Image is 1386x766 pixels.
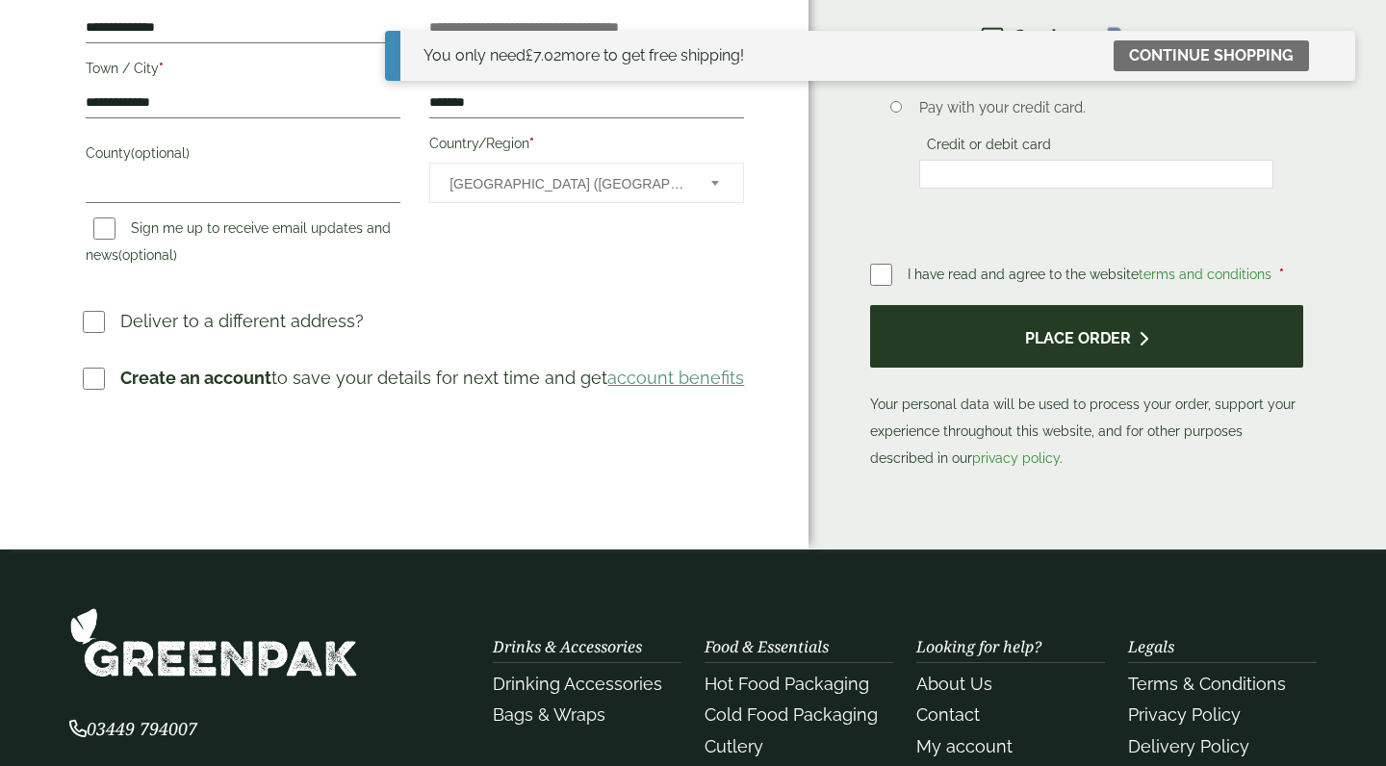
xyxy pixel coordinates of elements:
[429,163,744,203] span: Country/Region
[86,55,400,88] label: Town / City
[1139,267,1271,282] a: terms and conditions
[120,368,271,388] strong: Create an account
[429,130,744,163] label: Country/Region
[607,368,744,388] a: account benefits
[1128,736,1249,756] a: Delivery Policy
[120,365,744,391] p: to save your details for next time and get
[159,61,164,76] abbr: required
[69,607,358,677] img: GreenPak Supplies
[1128,704,1241,725] a: Privacy Policy
[908,267,1275,282] span: I have read and agree to the website
[870,305,1303,472] p: Your personal data will be used to process your order, support your experience throughout this we...
[493,704,605,725] a: Bags & Wraps
[916,736,1013,756] a: My account
[705,704,878,725] a: Cold Food Packaging
[919,97,1273,118] p: Pay with your credit card.
[131,145,190,161] span: (optional)
[916,674,992,694] a: About Us
[916,704,980,725] a: Contact
[705,674,869,694] a: Hot Food Packaging
[423,44,744,67] div: You only need more to get free shipping!
[493,674,662,694] a: Drinking Accessories
[705,736,763,756] a: Cutlery
[1114,40,1309,71] a: Continue shopping
[1103,25,1193,50] img: ppcp-gateway.png
[86,140,400,172] label: County
[526,46,561,64] span: 7.02
[118,247,177,263] span: (optional)
[925,166,1268,183] iframe: Secure card payment input frame
[870,305,1303,368] button: Place order
[526,46,533,64] span: £
[69,717,197,740] span: 03449 794007
[1279,267,1284,282] abbr: required
[69,721,197,739] a: 03449 794007
[1128,674,1286,694] a: Terms & Conditions
[981,25,1057,48] img: stripe.png
[449,164,685,204] span: United Kingdom (UK)
[972,450,1060,466] a: privacy policy
[919,137,1059,158] label: Credit or debit card
[529,136,534,151] abbr: required
[120,308,364,334] p: Deliver to a different address?
[93,217,115,240] input: Sign me up to receive email updates and news(optional)
[86,220,391,268] label: Sign me up to receive email updates and news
